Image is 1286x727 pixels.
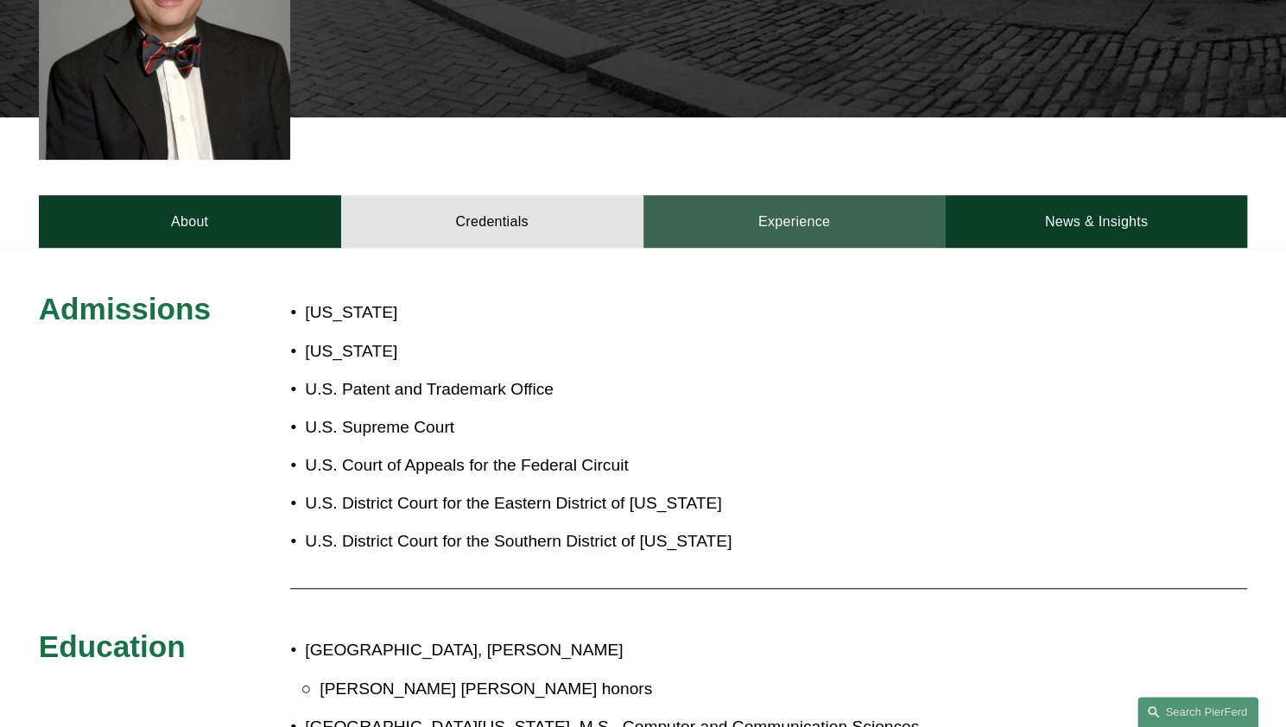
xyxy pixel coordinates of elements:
[643,195,946,247] a: Experience
[320,674,1096,705] p: [PERSON_NAME] [PERSON_NAME] honors
[305,413,744,443] p: U.S. Supreme Court
[305,298,744,328] p: [US_STATE]
[945,195,1247,247] a: News & Insights
[341,195,643,247] a: Credentials
[305,527,744,557] p: U.S. District Court for the Southern District of [US_STATE]
[39,629,186,663] span: Education
[305,489,744,519] p: U.S. District Court for the Eastern District of [US_STATE]
[39,195,341,247] a: About
[305,635,1096,666] p: [GEOGRAPHIC_DATA], [PERSON_NAME]
[39,292,211,326] span: Admissions
[305,337,744,367] p: [US_STATE]
[305,451,744,481] p: U.S. Court of Appeals for the Federal Circuit
[1137,697,1258,727] a: Search this site
[305,375,744,405] p: U.S. Patent and Trademark Office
